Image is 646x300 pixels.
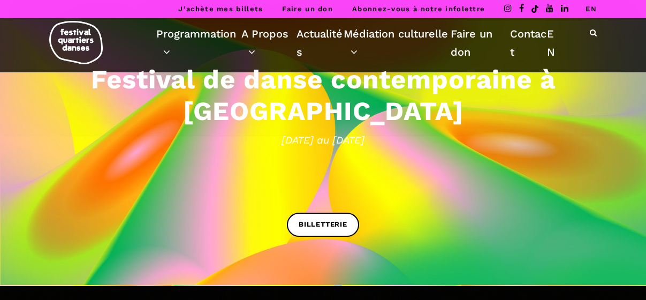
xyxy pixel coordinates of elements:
img: logo-fqd-med [49,21,103,64]
a: J’achète mes billets [178,5,263,13]
a: Actualités [297,25,344,61]
a: BILLETTERIE [287,213,359,237]
a: Faire un don [282,5,333,13]
a: Programmation [156,25,241,61]
a: Médiation culturelle [344,25,451,61]
span: [DATE] au [DATE] [11,132,635,148]
a: EN [586,5,597,13]
span: BILLETTERIE [299,219,347,230]
a: A Propos [241,25,297,61]
a: Faire un don [451,25,510,61]
a: Contact [510,25,547,61]
a: EN [547,25,560,61]
a: Abonnez-vous à notre infolettre [352,5,485,13]
h3: Festival de danse contemporaine à [GEOGRAPHIC_DATA] [11,64,635,127]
